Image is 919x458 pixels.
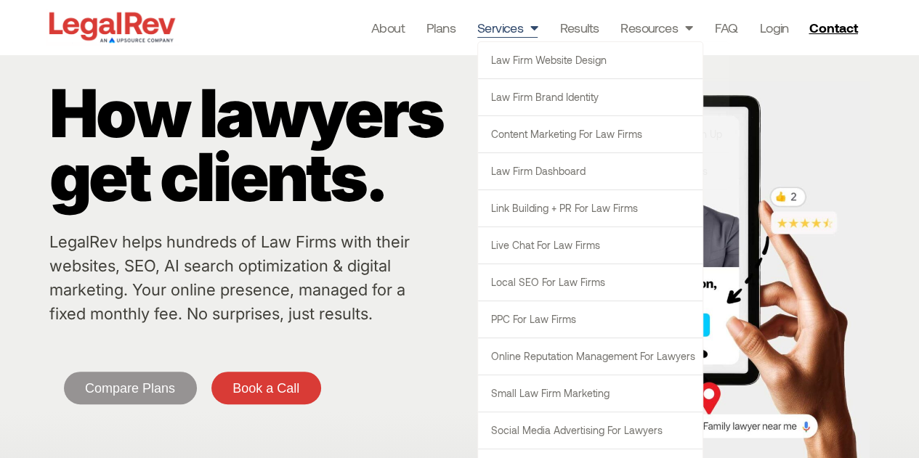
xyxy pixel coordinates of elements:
[478,375,703,412] a: Small Law Firm Marketing
[477,17,538,38] a: Services
[371,17,405,38] a: About
[478,153,703,189] a: Law Firm Dashboard
[478,116,703,152] a: Content Marketing for Law Firms
[478,190,703,226] a: Link Building + PR for Law Firms
[478,227,703,263] a: Live Chat for Law Firms
[478,79,703,115] a: Law Firm Brand Identity
[371,17,789,38] nav: Menu
[426,17,456,38] a: Plans
[809,21,857,34] span: Contact
[478,42,703,78] a: Law Firm Website Design
[803,16,867,39] a: Contact
[620,17,692,38] a: Resources
[478,412,703,449] a: Social Media Advertising for Lawyers
[478,338,703,375] a: Online Reputation Management for Lawyers
[714,17,737,38] a: FAQ
[759,17,788,38] a: Login
[559,17,599,38] a: Results
[478,301,703,338] a: PPC for Law Firms
[478,264,703,300] a: Local SEO for Law Firms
